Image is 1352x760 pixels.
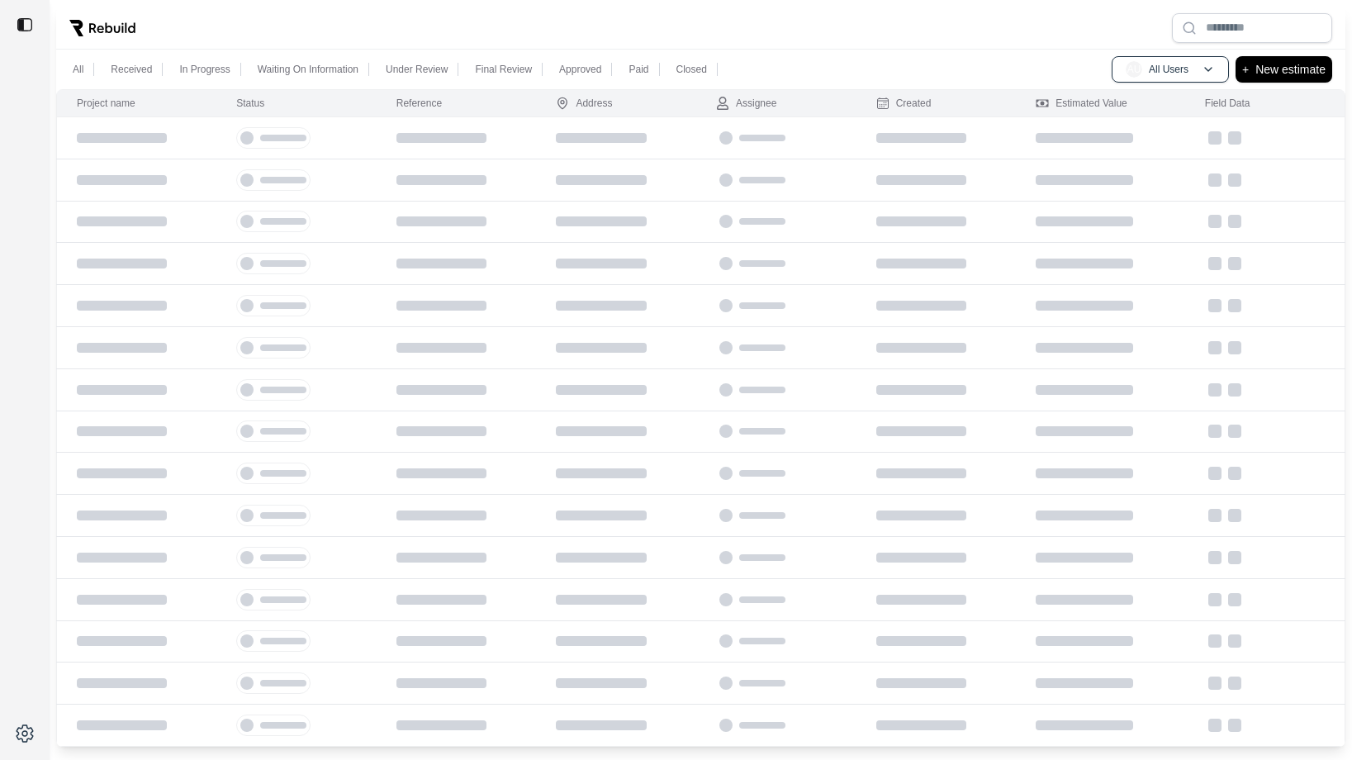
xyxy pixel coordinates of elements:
p: New estimate [1255,59,1326,79]
p: Waiting On Information [258,63,358,76]
p: + [1242,59,1249,79]
div: Created [876,97,932,110]
p: All Users [1149,63,1188,76]
div: Field Data [1205,97,1250,110]
p: Final Review [475,63,532,76]
div: Estimated Value [1036,97,1127,110]
p: Approved [559,63,601,76]
p: Received [111,63,152,76]
div: Address [556,97,612,110]
div: Project name [77,97,135,110]
img: Rebuild [69,20,135,36]
p: Under Review [386,63,448,76]
p: In Progress [179,63,230,76]
button: AUAll Users [1112,56,1229,83]
span: AU [1126,61,1142,78]
div: Assignee [716,97,776,110]
button: +New estimate [1236,56,1332,83]
p: Closed [676,63,707,76]
img: toggle sidebar [17,17,33,33]
div: Reference [396,97,442,110]
div: Status [236,97,264,110]
p: Paid [629,63,648,76]
p: All [73,63,83,76]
